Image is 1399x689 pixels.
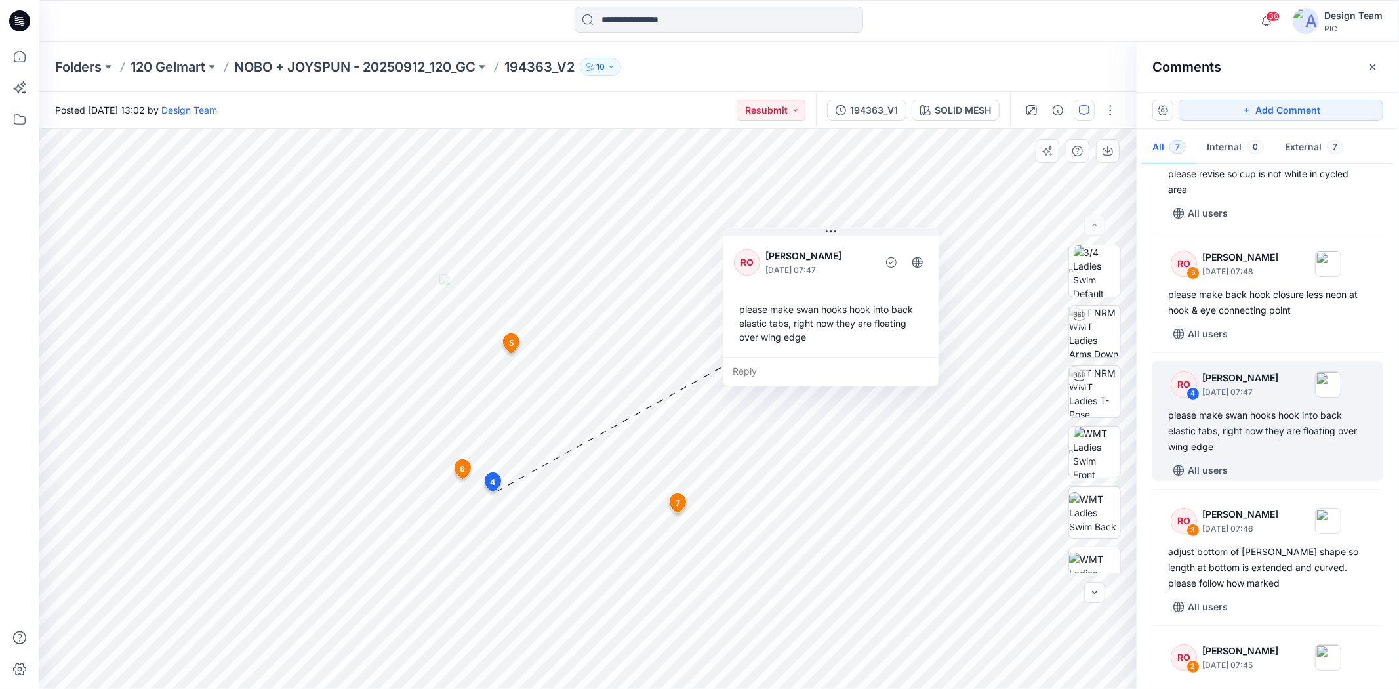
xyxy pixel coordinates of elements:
[1202,249,1278,265] p: [PERSON_NAME]
[1196,131,1274,165] button: Internal
[1069,553,1120,594] img: WMT Ladies Swim Left
[1324,8,1383,24] div: Design Team
[1186,266,1200,280] div: 5
[491,476,496,488] span: 4
[161,104,217,115] a: Design Team
[596,60,605,74] p: 10
[55,58,102,76] a: Folders
[1169,140,1186,154] span: 7
[1069,306,1120,357] img: TT NRM WMT Ladies Arms Down
[1293,8,1319,34] img: avatar
[1168,203,1233,224] button: All users
[1186,660,1200,673] div: 2
[1202,659,1278,672] p: [DATE] 07:45
[765,248,872,264] p: [PERSON_NAME]
[234,58,476,76] a: NOBO + JOYSPUN - 20250912_120_GC
[734,249,760,276] div: RO
[935,103,991,117] div: SOLID MESH
[504,58,575,76] p: 194363_V2
[1202,265,1278,278] p: [DATE] 07:48
[1074,427,1121,478] img: WMT Ladies Swim Front
[1327,140,1343,154] span: 7
[131,58,205,76] a: 120 Gelmart
[1168,166,1368,198] div: please revise so cup is not white in cycled area
[580,58,621,76] button: 10
[1247,140,1264,154] span: 0
[1188,205,1228,221] p: All users
[1171,508,1197,534] div: RO
[1168,324,1233,344] button: All users
[1188,599,1228,615] p: All users
[1171,371,1197,398] div: RO
[1202,386,1278,399] p: [DATE] 07:47
[1266,11,1280,22] span: 36
[1069,492,1120,533] img: WMT Ladies Swim Back
[1324,24,1383,33] div: PIC
[912,100,1000,121] button: SOLID MESH
[1168,596,1233,617] button: All users
[676,497,680,509] span: 7
[827,100,906,121] button: 194363_V1
[55,103,217,117] span: Posted [DATE] 13:02 by
[1171,251,1197,277] div: RO
[850,103,898,117] div: 194363_V1
[765,264,872,277] p: [DATE] 07:47
[1188,326,1228,342] p: All users
[1188,463,1228,478] p: All users
[734,297,928,349] div: please make swan hooks hook into back elastic tabs, right now they are floating over wing edge
[1274,131,1354,165] button: External
[1186,524,1200,537] div: 3
[460,463,466,475] span: 6
[1168,460,1233,481] button: All users
[1074,245,1121,297] img: 3/4 Ladies Swim Default
[1202,643,1278,659] p: [PERSON_NAME]
[723,357,939,386] div: Reply
[509,337,514,349] span: 5
[1142,131,1196,165] button: All
[1069,366,1120,417] img: TT NRM WMT Ladies T-Pose
[1179,100,1383,121] button: Add Comment
[1168,544,1368,591] div: adjust bottom of [PERSON_NAME] shape so length at bottom is extended and curved. please follow ho...
[1202,370,1278,386] p: [PERSON_NAME]
[1168,287,1368,318] div: please make back hook closure less neon at hook & eye connecting point
[1171,644,1197,671] div: RO
[1202,507,1278,522] p: [PERSON_NAME]
[1186,387,1200,400] div: 4
[1168,407,1368,455] div: please make swan hooks hook into back elastic tabs, right now they are floating over wing edge
[1152,59,1221,75] h2: Comments
[1047,100,1068,121] button: Details
[1202,522,1278,535] p: [DATE] 07:46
